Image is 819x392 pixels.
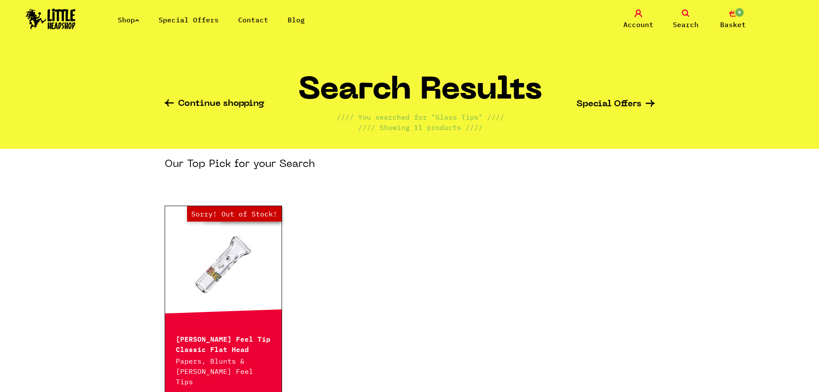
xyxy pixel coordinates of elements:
img: Little Head Shop Logo [26,9,76,29]
a: 0 Basket [712,9,755,30]
span: Search [673,19,699,30]
p: [PERSON_NAME] Feel Tip Classic Flat Head [176,333,271,354]
a: Search [664,9,707,30]
p: //// You searched for "Glass Tips" //// [337,112,504,122]
p: //// Showing 11 products //// [358,122,483,133]
a: Blog [288,15,305,24]
a: Out of Stock Hurry! Low Stock Sorry! Out of Stock! [165,221,282,307]
span: Account [623,19,653,30]
span: 0 [734,7,745,18]
p: Papers, Blunts & [PERSON_NAME] Feel Tips [176,356,271,387]
a: Special Offers [159,15,219,24]
h1: Search Results [298,76,542,112]
span: Sorry! Out of Stock! [187,206,282,222]
a: Special Offers [577,100,655,109]
span: Basket [720,19,746,30]
a: Shop [118,15,139,24]
a: Contact [238,15,268,24]
a: Continue shopping [165,99,264,109]
h3: Our Top Pick for your Search [165,157,315,171]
